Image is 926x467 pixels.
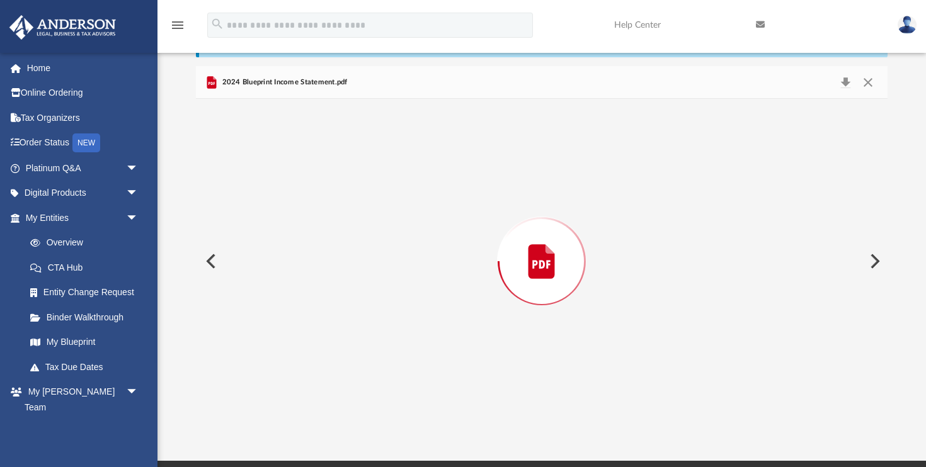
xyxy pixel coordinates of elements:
div: Preview [196,66,888,424]
a: Tax Due Dates [18,354,157,380]
a: My Entitiesarrow_drop_down [9,205,157,230]
a: menu [170,24,185,33]
span: arrow_drop_down [126,380,151,405]
span: arrow_drop_down [126,205,151,231]
a: Tax Organizers [9,105,157,130]
span: 2024 Blueprint Income Statement.pdf [219,77,348,88]
a: Entity Change Request [18,280,157,305]
a: Order StatusNEW [9,130,157,156]
button: Download [834,74,857,91]
a: Overview [18,230,157,256]
a: Home [9,55,157,81]
a: Online Ordering [9,81,157,106]
i: menu [170,18,185,33]
a: CTA Hub [18,255,157,280]
a: My Blueprint [18,330,151,355]
button: Close [857,74,879,91]
span: arrow_drop_down [126,181,151,206]
i: search [210,17,224,31]
img: Anderson Advisors Platinum Portal [6,15,120,40]
a: Platinum Q&Aarrow_drop_down [9,155,157,181]
a: Binder Walkthrough [18,305,157,330]
div: NEW [72,133,100,152]
span: arrow_drop_down [126,155,151,181]
button: Previous File [196,244,224,279]
a: My [PERSON_NAME] Teamarrow_drop_down [9,380,151,420]
a: Digital Productsarrow_drop_down [9,181,157,206]
button: Next File [860,244,888,279]
img: User Pic [898,16,917,34]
